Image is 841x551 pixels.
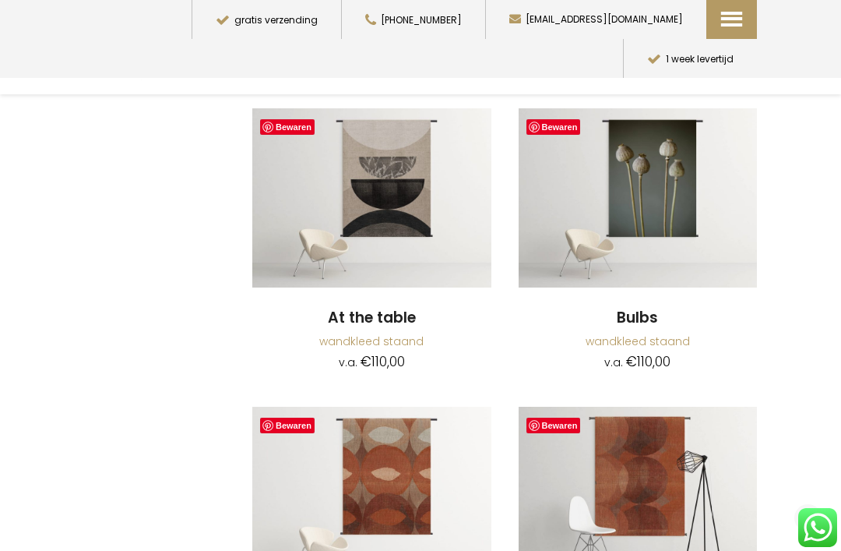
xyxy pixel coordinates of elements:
[260,119,315,135] a: Bewaren
[361,352,405,371] bdi: 110,00
[519,308,758,329] a: Bulbs
[526,119,581,135] a: Bewaren
[519,108,758,290] a: Bulbs
[252,308,491,329] a: At the table
[361,352,371,371] span: €
[626,352,670,371] bdi: 110,00
[260,418,315,433] a: Bewaren
[626,352,637,371] span: €
[586,334,690,349] a: wandkleed staand
[252,108,491,288] img: At The Table
[519,108,758,288] img: Bulbs
[319,334,424,349] a: wandkleed staand
[604,355,623,370] span: v.a.
[526,418,581,433] a: Bewaren
[623,39,757,78] button: 1 week levertijd
[339,355,357,370] span: v.a.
